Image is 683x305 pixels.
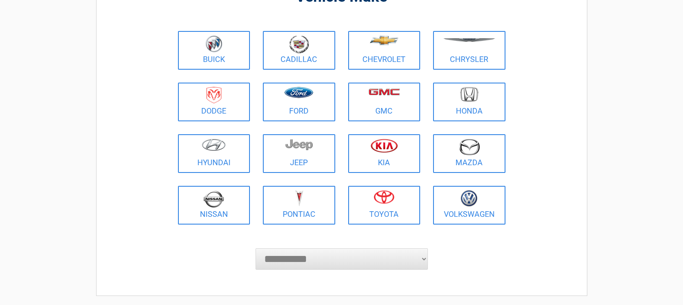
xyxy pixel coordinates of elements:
[203,190,224,208] img: nissan
[263,31,335,70] a: Cadillac
[206,87,221,104] img: dodge
[178,31,250,70] a: Buick
[289,35,309,53] img: cadillac
[458,139,480,155] img: mazda
[206,35,222,52] img: buick
[461,190,477,207] img: volkswagen
[348,134,421,173] a: Kia
[263,186,335,225] a: Pontiac
[433,31,505,70] a: Chrysler
[202,139,226,151] img: hyundai
[374,190,394,204] img: toyota
[443,38,496,42] img: chrysler
[348,31,421,70] a: Chevrolet
[348,186,421,225] a: Toyota
[263,83,335,121] a: Ford
[178,134,250,173] a: Hyundai
[284,87,313,98] img: ford
[178,186,250,225] a: Nissan
[433,134,505,173] a: Mazda
[178,83,250,121] a: Dodge
[433,83,505,121] a: Honda
[370,36,399,45] img: chevrolet
[371,139,398,153] img: kia
[295,190,303,206] img: pontiac
[348,83,421,121] a: GMC
[263,134,335,173] a: Jeep
[433,186,505,225] a: Volkswagen
[285,139,313,151] img: jeep
[460,87,478,102] img: honda
[368,88,400,96] img: gmc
